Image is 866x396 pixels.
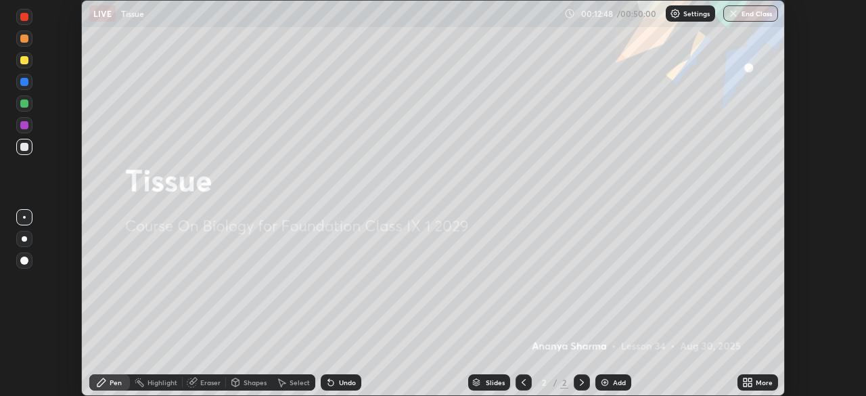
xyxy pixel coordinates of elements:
[599,377,610,388] img: add-slide-button
[486,379,505,386] div: Slides
[683,10,710,17] p: Settings
[560,376,568,389] div: 2
[728,8,739,19] img: end-class-cross
[121,8,144,19] p: Tissue
[244,379,267,386] div: Shapes
[110,379,122,386] div: Pen
[537,378,551,387] div: 2
[200,379,221,386] div: Eraser
[339,379,356,386] div: Undo
[290,379,310,386] div: Select
[613,379,626,386] div: Add
[723,5,778,22] button: End Class
[756,379,773,386] div: More
[93,8,112,19] p: LIVE
[553,378,557,387] div: /
[147,379,177,386] div: Highlight
[670,8,681,19] img: class-settings-icons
